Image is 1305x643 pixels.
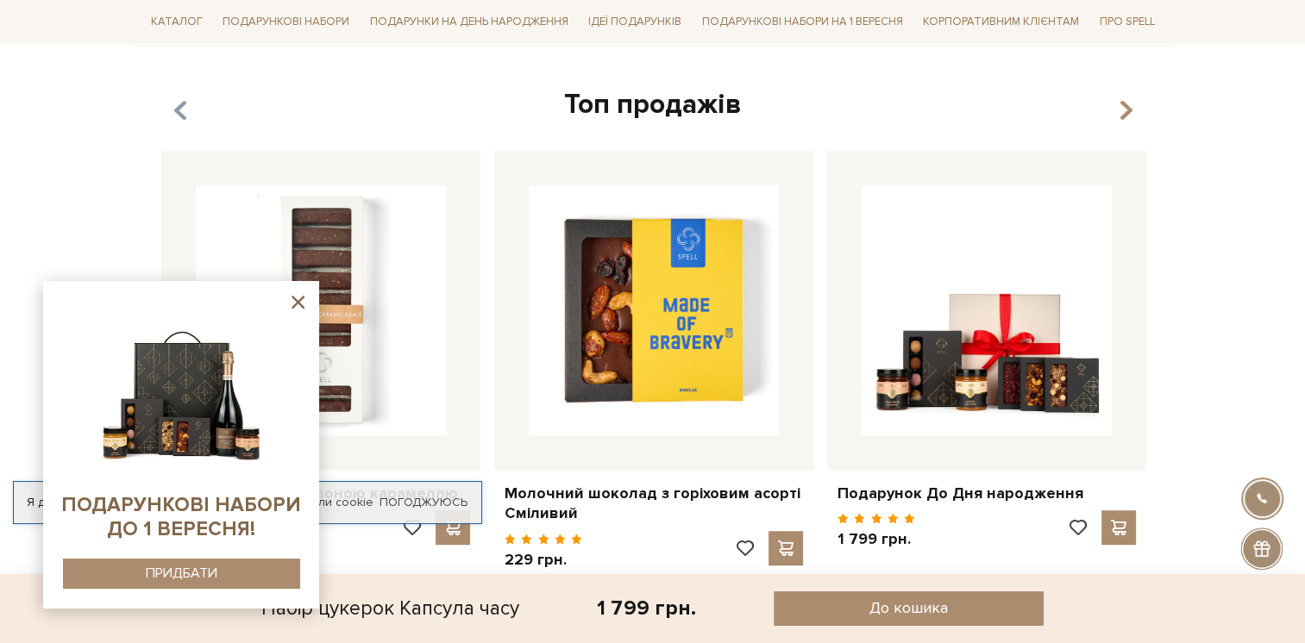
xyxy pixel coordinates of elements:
button: До кошика [774,591,1044,626]
a: Каталог [144,9,210,35]
a: Подарункові набори [216,9,356,35]
p: 229 грн. [505,550,583,570]
span: До кошика [869,598,948,618]
a: Подарунки на День народження [363,9,575,35]
a: файли cookie [295,495,373,509]
a: Подарункові набори на 1 Вересня [695,7,910,36]
div: Топ продажів [154,87,1151,123]
p: 1 799 грн. [838,529,916,549]
a: Погоджуюсь [380,495,467,510]
a: Ідеї подарунків [581,9,688,35]
a: Корпоративним клієнтам [916,7,1086,36]
a: Молочний шоколад з горіховим асорті Сміливий [505,484,803,524]
div: 1 799 грн. [597,595,695,621]
div: Я дозволяю [DOMAIN_NAME] використовувати [14,495,481,510]
a: Подарунок До Дня народження [838,484,1136,503]
div: Набір цукерок Капсула часу [261,591,519,626]
a: Про Spell [1093,9,1162,35]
